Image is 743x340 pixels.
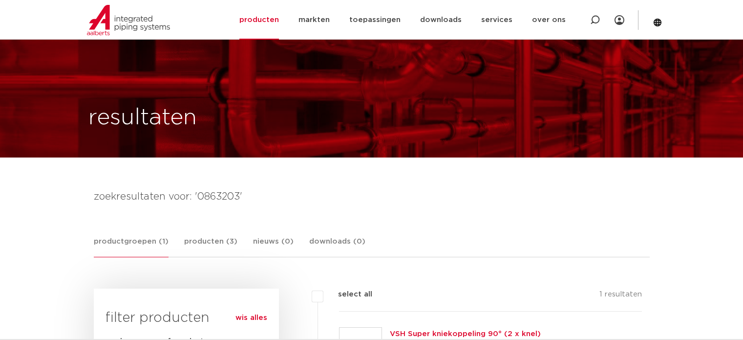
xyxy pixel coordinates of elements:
a: wis alles [235,312,267,324]
h1: resultaten [88,102,197,134]
p: 1 resultaten [599,289,642,304]
a: VSH Super kniekoppeling 90° (2 x knel) [390,330,541,338]
a: downloads (0) [309,236,365,257]
a: nieuws (0) [253,236,294,257]
label: select all [323,289,372,300]
h4: zoekresultaten voor: '0863203' [94,189,650,204]
a: productgroepen (1) [94,236,169,257]
h3: filter producten [106,308,267,328]
a: producten (3) [184,236,237,257]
